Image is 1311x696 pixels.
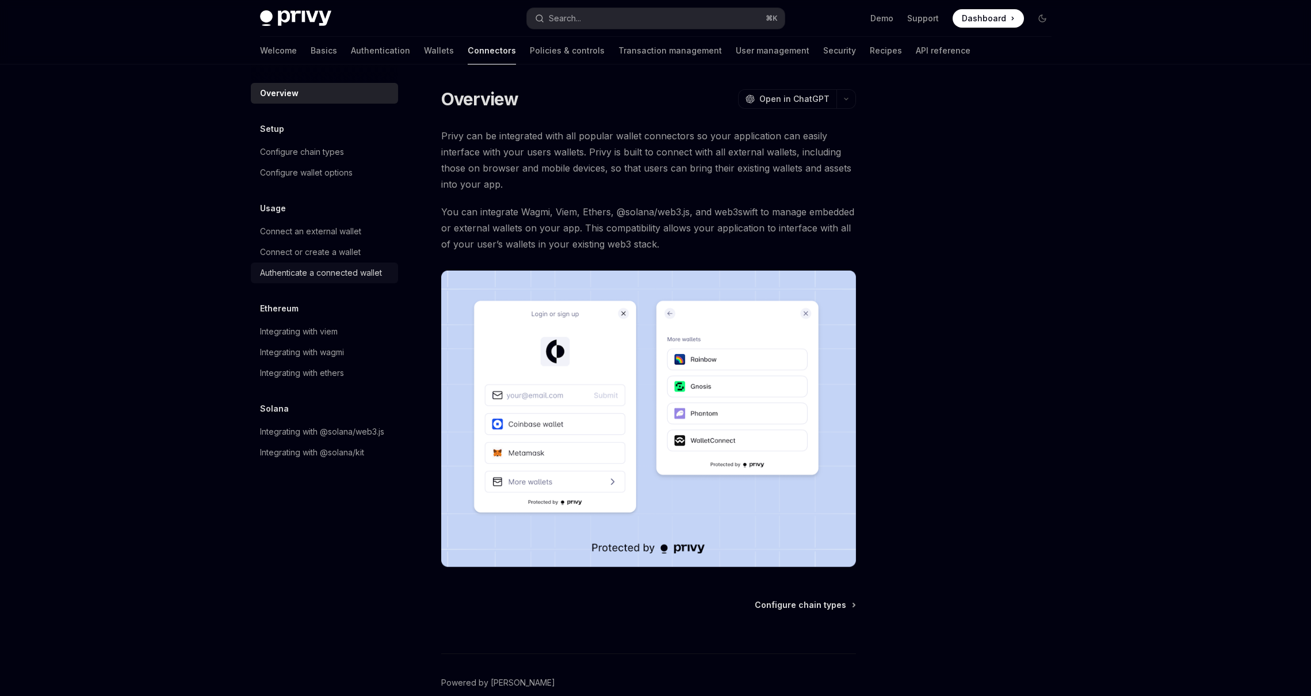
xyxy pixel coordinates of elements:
[441,89,519,109] h1: Overview
[755,599,846,611] span: Configure chain types
[549,12,581,25] div: Search...
[736,37,809,64] a: User management
[441,204,856,252] span: You can integrate Wagmi, Viem, Ethers, @solana/web3.js, and web3swift to manage embedded or exter...
[823,37,856,64] a: Security
[251,363,398,383] a: Integrating with ethers
[251,321,398,342] a: Integrating with viem
[441,677,555,689] a: Powered by [PERSON_NAME]
[527,8,785,29] button: Search...⌘K
[759,93,830,105] span: Open in ChatGPT
[251,221,398,242] a: Connect an external wallet
[260,225,361,238] div: Connect an external wallet
[260,37,297,64] a: Welcome
[1033,9,1052,28] button: Toggle dark mode
[260,10,331,26] img: dark logo
[916,37,970,64] a: API reference
[260,145,344,159] div: Configure chain types
[738,89,836,109] button: Open in ChatGPT
[618,37,722,64] a: Transaction management
[260,345,344,359] div: Integrating with wagmi
[260,325,338,339] div: Integrating with viem
[251,342,398,363] a: Integrating with wagmi
[260,402,289,416] h5: Solana
[260,302,299,315] h5: Ethereum
[260,245,361,259] div: Connect or create a wallet
[755,599,855,611] a: Configure chain types
[260,266,382,280] div: Authenticate a connected wallet
[468,37,516,64] a: Connectors
[251,242,398,263] a: Connect or create a wallet
[251,421,398,442] a: Integrating with @solana/web3.js
[953,9,1024,28] a: Dashboard
[260,201,286,215] h5: Usage
[260,86,299,100] div: Overview
[441,128,856,192] span: Privy can be integrated with all popular wallet connectors so your application can easily interfa...
[530,37,605,64] a: Policies & controls
[766,14,778,23] span: ⌘ K
[870,37,902,64] a: Recipes
[251,442,398,463] a: Integrating with @solana/kit
[424,37,454,64] a: Wallets
[870,13,893,24] a: Demo
[962,13,1006,24] span: Dashboard
[907,13,939,24] a: Support
[260,446,364,459] div: Integrating with @solana/kit
[251,83,398,104] a: Overview
[251,162,398,183] a: Configure wallet options
[251,142,398,162] a: Configure chain types
[260,166,353,180] div: Configure wallet options
[260,425,384,439] div: Integrating with @solana/web3.js
[251,263,398,283] a: Authenticate a connected wallet
[260,366,344,380] div: Integrating with ethers
[260,122,284,136] h5: Setup
[311,37,337,64] a: Basics
[351,37,410,64] a: Authentication
[441,271,856,567] img: Connectors3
